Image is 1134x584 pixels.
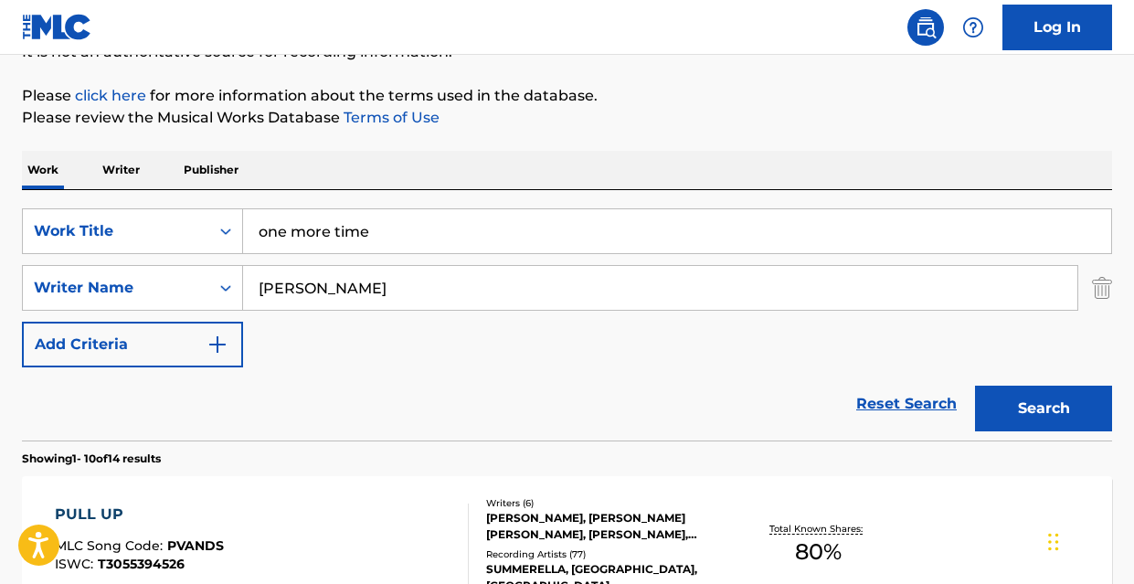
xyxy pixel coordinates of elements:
p: Work [22,151,64,189]
p: Please review the Musical Works Database [22,107,1112,129]
p: Total Known Shares: [769,522,867,536]
img: MLC Logo [22,14,92,40]
button: Add Criteria [22,322,243,367]
div: Recording Artists ( 77 ) [486,547,727,561]
p: Writer [97,151,145,189]
img: search [915,16,937,38]
span: MLC Song Code : [55,537,167,554]
p: Publisher [178,151,244,189]
p: Showing 1 - 10 of 14 results [22,451,161,467]
div: Drag [1048,515,1059,569]
div: Writer Name [34,277,198,299]
img: Delete Criterion [1092,265,1112,311]
div: Work Title [34,220,198,242]
a: Log In [1002,5,1112,50]
span: ISWC : [55,556,98,572]
a: click here [75,87,146,104]
form: Search Form [22,208,1112,441]
img: 9d2ae6d4665cec9f34b9.svg [207,334,228,356]
div: [PERSON_NAME], [PERSON_NAME] [PERSON_NAME], [PERSON_NAME], DEREZ DE [PERSON_NAME], [PERSON_NAME],... [486,510,727,543]
span: 80 % [795,536,842,568]
span: T3055394526 [98,556,185,572]
div: Writers ( 6 ) [486,496,727,510]
span: PVANDS [167,537,224,554]
a: Reset Search [847,384,966,424]
a: Terms of Use [340,109,440,126]
div: Help [955,9,991,46]
img: help [962,16,984,38]
a: Public Search [907,9,944,46]
button: Search [975,386,1112,431]
p: Please for more information about the terms used in the database. [22,85,1112,107]
iframe: Chat Widget [1043,496,1134,584]
div: PULL UP [55,504,224,526]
